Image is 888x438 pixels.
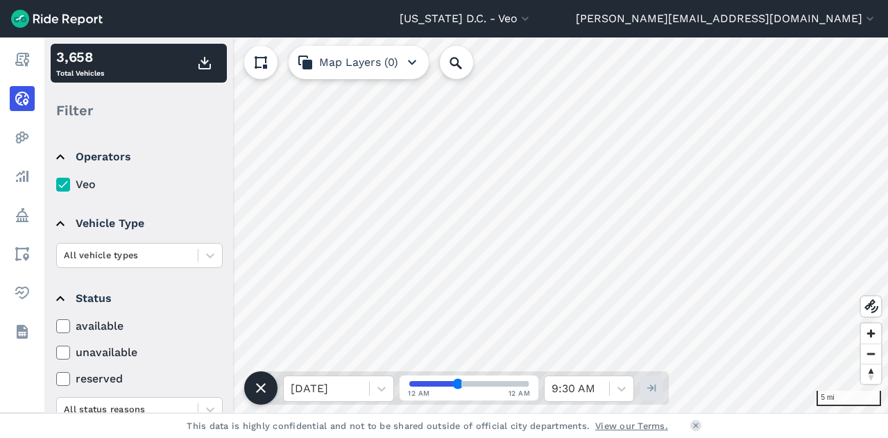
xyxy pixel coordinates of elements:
summary: Operators [56,137,221,176]
a: Areas [10,242,35,267]
summary: Vehicle Type [56,204,221,243]
a: Policy [10,203,35,228]
a: Health [10,280,35,305]
a: Heatmaps [10,125,35,150]
div: Total Vehicles [56,47,104,80]
span: 12 AM [408,388,430,398]
span: 12 AM [509,388,531,398]
button: [PERSON_NAME][EMAIL_ADDRESS][DOMAIN_NAME] [576,10,877,27]
label: unavailable [56,344,223,361]
input: Search Location or Vehicles [440,46,495,79]
button: Zoom out [861,344,881,364]
button: Reset bearing to north [861,364,881,384]
label: Veo [56,176,223,193]
button: Zoom in [861,323,881,344]
a: Realtime [10,86,35,111]
div: Filter [51,89,227,132]
div: 5 mi [817,391,881,406]
img: Ride Report [11,10,103,28]
button: [US_STATE] D.C. - Veo [400,10,532,27]
canvas: Map [44,37,888,413]
a: Report [10,47,35,72]
a: Datasets [10,319,35,344]
button: Map Layers (0) [289,46,429,79]
a: View our Terms. [595,419,668,432]
label: available [56,318,223,335]
a: Analyze [10,164,35,189]
div: 3,658 [56,47,104,67]
label: reserved [56,371,223,387]
summary: Status [56,279,221,318]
